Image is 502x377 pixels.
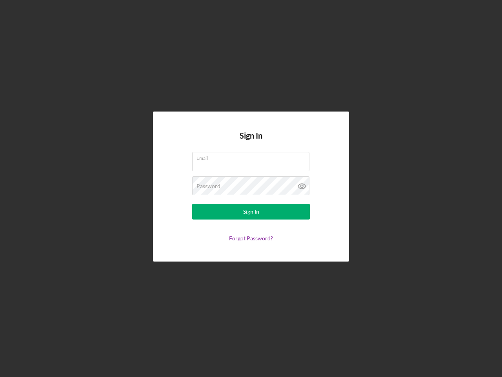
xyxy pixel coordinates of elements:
label: Email [196,152,309,161]
label: Password [196,183,220,189]
button: Sign In [192,204,310,220]
div: Sign In [243,204,259,220]
h4: Sign In [240,131,262,152]
a: Forgot Password? [229,235,273,242]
